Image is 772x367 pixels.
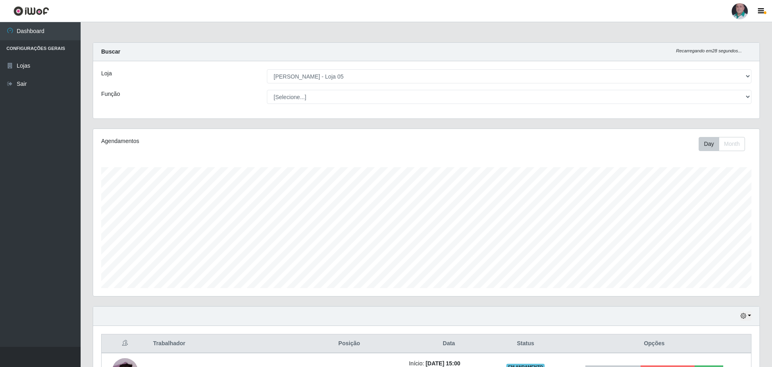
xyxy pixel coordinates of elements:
[101,90,120,98] label: Função
[719,137,745,151] button: Month
[699,137,745,151] div: First group
[494,334,558,353] th: Status
[101,137,365,145] div: Agendamentos
[699,137,719,151] button: Day
[101,69,112,78] label: Loja
[148,334,294,353] th: Trabalhador
[676,48,742,53] i: Recarregando em 28 segundos...
[101,48,120,55] strong: Buscar
[699,137,751,151] div: Toolbar with button groups
[294,334,404,353] th: Posição
[13,6,49,16] img: CoreUI Logo
[558,334,751,353] th: Opções
[404,334,493,353] th: Data
[426,360,460,367] time: [DATE] 15:00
